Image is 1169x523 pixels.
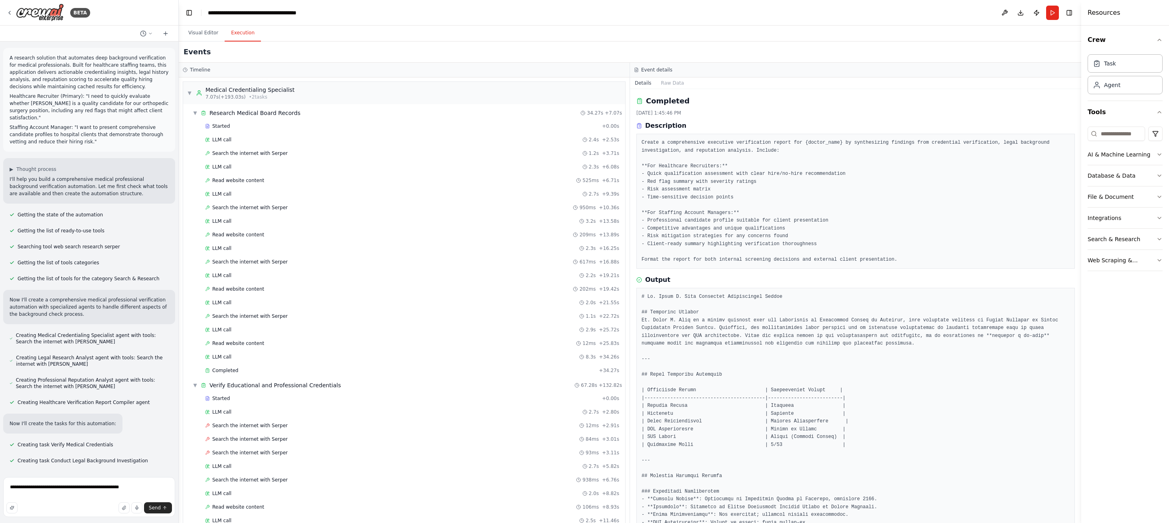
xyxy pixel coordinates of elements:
[1088,151,1150,158] div: AI & Machine Learning
[144,502,172,513] button: Send
[1088,123,1163,277] div: Tools
[1088,144,1163,165] button: AI & Machine Learning
[1088,235,1140,243] div: Search & Research
[599,340,619,347] span: + 25.83s
[10,296,169,318] p: Now I'll create a comprehensive medical professional verification automation with specialized age...
[10,124,169,145] p: Staffing Account Manager: "I want to present comprehensive candidate profiles to hospital clients...
[586,422,599,429] span: 12ms
[589,463,599,470] span: 2.7s
[193,110,197,116] span: ▼
[212,204,288,211] span: Search the internet with Serper
[1104,59,1116,67] div: Task
[599,313,619,319] span: + 22.72s
[589,164,599,170] span: 2.3s
[602,450,619,456] span: + 3.11s
[602,123,619,129] span: + 0.00s
[1088,229,1163,250] button: Search & Research
[18,228,105,234] span: Getting the list of ready-to-use tools
[599,232,619,238] span: + 13.89s
[602,164,619,170] span: + 6.08s
[137,29,156,38] button: Switch to previous chat
[212,137,231,143] span: LLM call
[630,77,656,89] button: Details
[1088,51,1163,101] div: Crew
[1088,250,1163,271] button: Web Scraping & Browsing
[583,177,599,184] span: 525ms
[1064,7,1075,18] button: Hide right sidebar
[16,355,169,367] span: Creating Legal Research Analyst agent with tools: Search the internet with [PERSON_NAME]
[602,409,619,415] span: + 2.80s
[599,204,619,211] span: + 10.36s
[16,332,169,345] span: Creating Medical Credentialing Specialist agent with tools: Search the internet with [PERSON_NAME]
[599,354,619,360] span: + 34.26s
[1088,193,1134,201] div: File & Document
[599,299,619,306] span: + 21.55s
[212,313,288,319] span: Search the internet with Serper
[605,110,622,116] span: + 7.07s
[212,504,264,510] span: Read website content
[1088,208,1163,228] button: Integrations
[599,245,619,252] span: + 16.25s
[1088,214,1121,222] div: Integrations
[212,436,288,442] span: Search the internet with Serper
[602,477,619,483] span: + 6.76s
[581,382,597,388] span: 67.28s
[159,29,172,38] button: Start a new chat
[602,191,619,197] span: + 9.39s
[589,137,599,143] span: 2.4s
[212,272,231,279] span: LLM call
[182,25,225,42] button: Visual Editor
[16,377,169,390] span: Creating Professional Reputation Analyst agent with tools: Search the internet with [PERSON_NAME]
[225,25,261,42] button: Execution
[1104,81,1120,89] div: Agent
[70,8,90,18] div: BETA
[602,150,619,157] span: + 3.71s
[602,395,619,402] span: + 0.00s
[646,95,689,107] h2: Completed
[16,4,64,22] img: Logo
[212,299,231,306] span: LLM call
[642,139,1070,263] pre: Create a comprehensive executive verification report for {doctor_name} by synthesizing findings f...
[18,399,150,406] span: Creating Healthcare Verification Report Compiler agent
[10,166,13,172] span: ▶
[1088,186,1163,207] button: File & Document
[212,395,230,402] span: Started
[212,191,231,197] span: LLM call
[131,502,142,513] button: Click to speak your automation idea
[599,286,619,292] span: + 19.42s
[586,245,596,252] span: 2.3s
[18,212,103,218] span: Getting the state of the automation
[18,473,128,480] span: Creating task Analyze Professional Reputation
[645,275,670,285] h3: Output
[212,245,231,252] span: LLM call
[209,381,341,389] span: Verify Educational and Professional Credentials
[1088,172,1135,180] div: Database & Data
[1088,165,1163,186] button: Database & Data
[602,177,619,184] span: + 6.71s
[10,54,169,90] p: A research solution that automates deep background verification for medical professionals. Built ...
[212,367,238,374] span: Completed
[602,436,619,442] span: + 3.01s
[636,110,1075,116] div: [DATE] 1:45:46 PM
[589,191,599,197] span: 2.7s
[641,67,672,73] h3: Event details
[212,327,231,333] span: LLM call
[602,490,619,497] span: + 8.82s
[586,218,596,224] span: 3.2s
[583,477,599,483] span: 938ms
[1088,29,1163,51] button: Crew
[10,93,169,121] p: Healthcare Recruiter (Primary): "I need to quickly evaluate whether [PERSON_NAME] is a quality ca...
[645,121,686,131] h3: Description
[1088,8,1120,18] h4: Resources
[602,463,619,470] span: + 5.82s
[579,204,596,211] span: 950ms
[586,436,599,442] span: 84ms
[586,354,596,360] span: 8.3s
[212,490,231,497] span: LLM call
[589,490,599,497] span: 2.0s
[589,150,599,157] span: 1.2s
[212,409,231,415] span: LLM call
[187,90,192,96] span: ▼
[212,218,231,224] span: LLM call
[16,166,56,172] span: Thought process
